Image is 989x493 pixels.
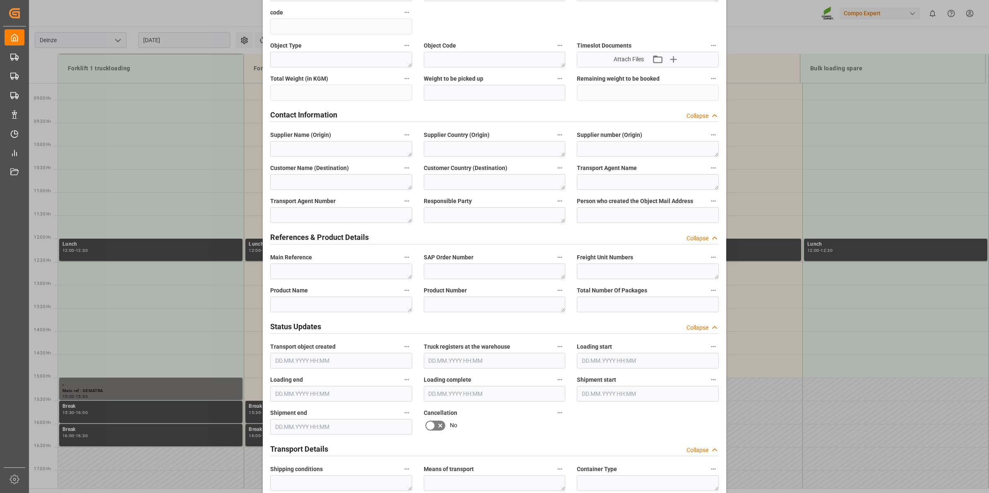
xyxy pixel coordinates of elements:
button: Means of transport [555,464,565,474]
span: Transport Agent Number [270,197,336,206]
button: Total Number Of Packages [708,285,719,296]
span: Timeslot Documents [577,41,631,50]
input: DD.MM.YYYY HH:MM [270,419,412,435]
span: Remaining weight to be booked [577,74,660,83]
span: Supplier Country (Origin) [424,131,490,139]
span: Total Number Of Packages [577,286,647,295]
button: SAP Order Number [555,252,565,263]
span: Customer Name (Destination) [270,164,349,172]
span: code [270,8,283,17]
span: Shipment start [577,376,616,384]
button: Loading complete [555,374,565,385]
button: Shipment end [401,407,412,418]
div: Collapse [687,112,708,120]
input: DD.MM.YYYY HH:MM [424,386,566,402]
span: Transport object created [270,342,336,351]
span: Attach Files [614,55,644,64]
button: Shipping conditions [401,464,412,474]
span: Truck registers at the warehouse [424,342,510,351]
button: Main Reference [401,252,412,263]
span: Responsible Party [424,197,472,206]
span: Total Weight (in KGM) [270,74,328,83]
h2: Transport Details [270,443,328,455]
input: DD.MM.YYYY HH:MM [577,386,719,402]
span: Weight to be picked up [424,74,483,83]
button: Loading start [708,341,719,352]
span: Main Reference [270,253,312,262]
button: Timeslot Documents [708,40,719,51]
h2: Contact Information [270,109,337,120]
span: Product Name [270,286,308,295]
button: Object Code [555,40,565,51]
input: DD.MM.YYYY HH:MM [270,353,412,369]
button: Transport Agent Number [401,196,412,206]
input: DD.MM.YYYY HH:MM [577,353,719,369]
button: Object Type [401,40,412,51]
button: Supplier number (Origin) [708,129,719,140]
div: Collapse [687,446,708,455]
span: Person who created the Object Mail Address [577,197,693,206]
button: Customer Country (Destination) [555,163,565,173]
button: Transport Agent Name [708,163,719,173]
span: Cancellation [424,409,457,417]
span: Supplier number (Origin) [577,131,642,139]
span: Product Number [424,286,467,295]
span: Loading complete [424,376,471,384]
button: Cancellation [555,407,565,418]
button: Person who created the Object Mail Address [708,196,719,206]
span: Loading start [577,342,612,351]
span: Transport Agent Name [577,164,637,172]
span: Shipment end [270,409,307,417]
button: Total Weight (in KGM) [401,73,412,84]
button: Customer Name (Destination) [401,163,412,173]
button: Weight to be picked up [555,73,565,84]
span: Shipping conditions [270,465,323,474]
span: SAP Order Number [424,253,473,262]
button: Product Number [555,285,565,296]
div: Collapse [687,234,708,243]
button: Shipment start [708,374,719,385]
span: Supplier Name (Origin) [270,131,331,139]
input: DD.MM.YYYY HH:MM [424,353,566,369]
button: Truck registers at the warehouse [555,341,565,352]
button: Product Name [401,285,412,296]
button: Container Type [708,464,719,474]
button: Responsible Party [555,196,565,206]
button: Transport object created [401,341,412,352]
h2: References & Product Details [270,232,369,243]
span: Customer Country (Destination) [424,164,507,172]
input: DD.MM.YYYY HH:MM [270,386,412,402]
button: Supplier Country (Origin) [555,129,565,140]
span: Loading end [270,376,303,384]
div: Collapse [687,323,708,332]
button: Supplier Name (Origin) [401,129,412,140]
span: Object Code [424,41,456,50]
button: Remaining weight to be booked [708,73,719,84]
span: Object Type [270,41,302,50]
h2: Status Updates [270,321,321,332]
button: Freight Unit Numbers [708,252,719,263]
span: Container Type [577,465,617,474]
span: Freight Unit Numbers [577,253,633,262]
span: No [450,421,457,430]
span: Means of transport [424,465,474,474]
button: Loading end [401,374,412,385]
button: code [401,7,412,18]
